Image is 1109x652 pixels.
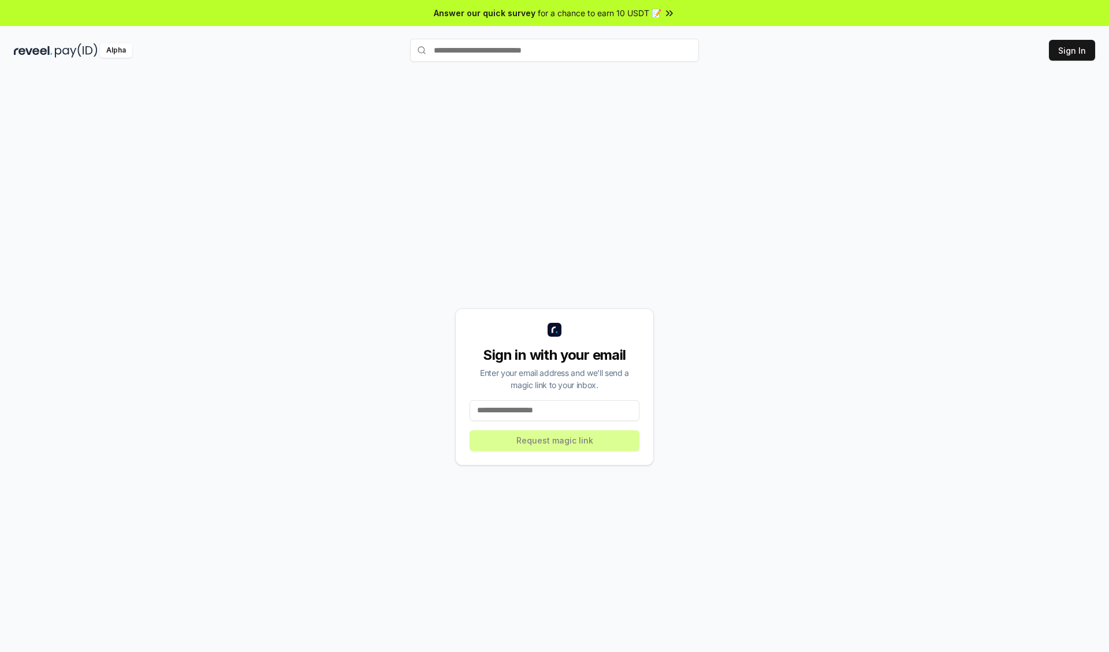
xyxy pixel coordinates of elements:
div: Sign in with your email [470,346,639,364]
div: Alpha [100,43,132,58]
span: Answer our quick survey [434,7,535,19]
img: pay_id [55,43,98,58]
img: logo_small [548,323,561,337]
img: reveel_dark [14,43,53,58]
div: Enter your email address and we’ll send a magic link to your inbox. [470,367,639,391]
button: Sign In [1049,40,1095,61]
span: for a chance to earn 10 USDT 📝 [538,7,661,19]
